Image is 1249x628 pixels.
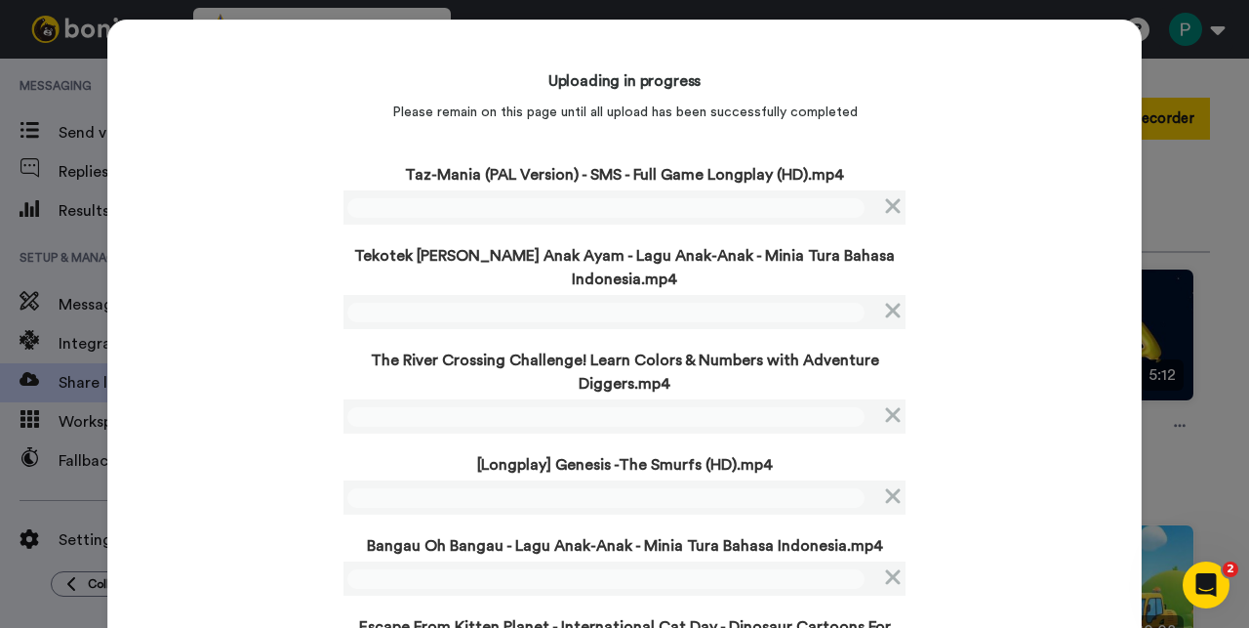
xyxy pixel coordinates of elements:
iframe: Intercom live chat [1183,562,1229,608]
p: Taz-Mania (PAL Version) - SMS - Full Game Longplay (HD).mp4 [343,163,906,187]
p: Please remain on this page until all upload has been successfully completed [392,103,858,122]
p: Tekotek [PERSON_NAME] Anak Ayam - Lagu Anak-Anak - Minia Tura Bahasa Indonesia.mp4 [343,244,906,291]
h4: Uploading in progress [548,69,702,93]
span: 2 [1223,562,1238,577]
p: Bangau Oh Bangau - Lagu Anak-Anak - Minia Tura Bahasa Indonesia.mp4 [343,534,906,558]
p: The River Crossing Challenge! Learn Colors & Numbers with Adventure Diggers.mp4 [343,349,906,396]
p: [Longplay] Genesis -The Smurfs (HD).mp4 [343,453,906,477]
